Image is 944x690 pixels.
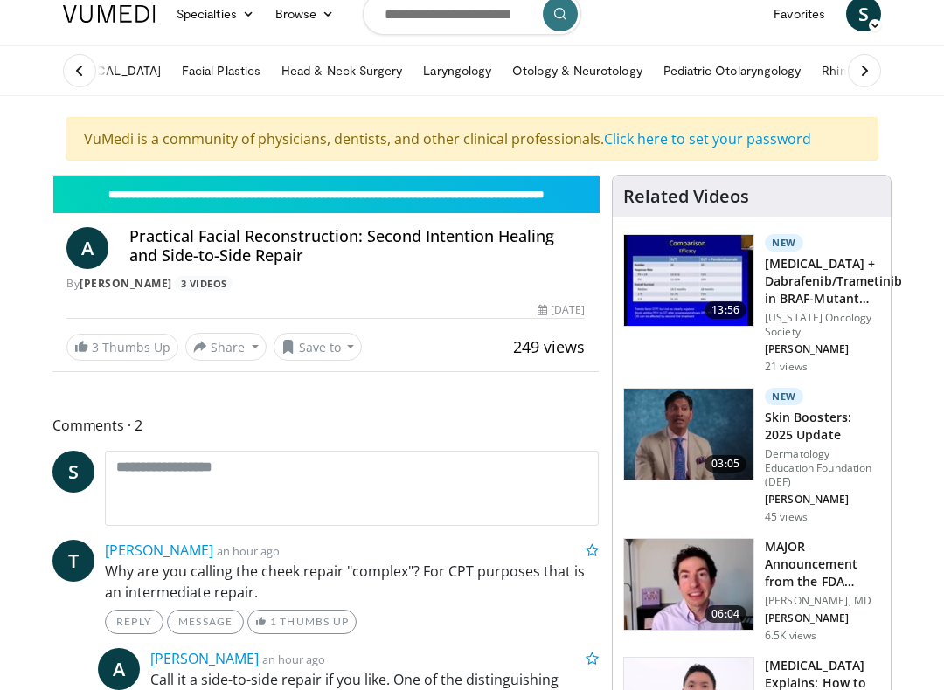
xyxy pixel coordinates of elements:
span: Comments 2 [52,414,599,437]
h4: Practical Facial Reconstruction: Second Intention Healing and Side-to-Side Repair [129,227,585,265]
span: 249 views [513,336,585,357]
p: 45 views [765,510,808,524]
p: New [765,388,803,405]
p: [PERSON_NAME], MD [765,594,880,608]
a: Otology & Neurotology [502,53,652,88]
span: 1 [270,615,277,628]
p: [PERSON_NAME] [765,611,880,625]
a: [PERSON_NAME] [150,649,259,668]
a: [PERSON_NAME] [80,276,172,291]
a: A [66,227,108,269]
a: 03:05 New Skin Boosters: 2025 Update Dermatology Education Foundation (DEF) [PERSON_NAME] 45 views [623,388,880,524]
a: 06:04 MAJOR Announcement from the FDA About [MEDICAL_DATA] Products | De… [PERSON_NAME], MD [PERS... [623,538,880,643]
a: 13:56 New [MEDICAL_DATA] + Dabrafenib/Trametinib in BRAF-Mutant Anaplastic Thyr… [US_STATE] Oncol... [623,234,880,374]
p: Dermatology Education Foundation (DEF) [765,447,880,489]
a: Rhinology & Allergy [811,53,941,88]
h3: MAJOR Announcement from the FDA About [MEDICAL_DATA] Products | De… [765,538,880,590]
p: [PERSON_NAME] [765,342,902,356]
a: Laryngology [413,53,502,88]
a: S [52,451,94,493]
button: Save to [274,333,363,361]
small: an hour ago [217,543,280,559]
p: New [765,234,803,252]
p: 6.5K views [765,629,816,643]
h3: [MEDICAL_DATA] + Dabrafenib/Trametinib in BRAF-Mutant Anaplastic Thyr… [765,255,902,307]
a: T [52,540,94,582]
p: Why are you calling the cheek repair "complex"? For CPT purposes that is an intermediate repair. [105,561,599,603]
a: Pediatric Otolaryngology [653,53,812,88]
img: 5d8405b0-0c3f-45ed-8b2f-ed15b0244802.150x105_q85_crop-smart_upscale.jpg [624,389,753,480]
a: A [98,648,140,690]
button: Share [185,333,267,361]
a: Head & Neck Surgery [271,53,413,88]
a: [PERSON_NAME] [105,541,213,560]
div: VuMedi is a community of physicians, dentists, and other clinical professionals. [66,117,878,161]
img: b8d0b268-5ea7-42fe-a1b9-7495ab263df8.150x105_q85_crop-smart_upscale.jpg [624,539,753,630]
span: 03:05 [705,455,746,473]
div: By [66,276,585,292]
a: Reply [105,610,163,634]
a: 3 Thumbs Up [66,334,178,361]
a: Facial Plastics [171,53,271,88]
p: 21 views [765,360,808,374]
a: Click here to set your password [604,129,811,148]
p: [US_STATE] Oncology Society [765,311,902,339]
p: [PERSON_NAME] [765,493,880,507]
a: 1 Thumbs Up [247,610,357,634]
span: 13:56 [705,301,746,319]
span: 3 [92,339,99,355]
h4: Related Videos [623,186,749,207]
div: [DATE] [538,302,585,318]
a: Message [167,610,244,634]
small: an hour ago [262,652,325,667]
span: 06:04 [705,605,746,623]
img: VuMedi Logo [63,5,156,23]
h3: Skin Boosters: 2025 Update [765,409,880,444]
img: ac96c57d-e06d-4717-9298-f980d02d5bc0.150x105_q85_crop-smart_upscale.jpg [624,235,753,326]
a: 3 Videos [175,276,233,291]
